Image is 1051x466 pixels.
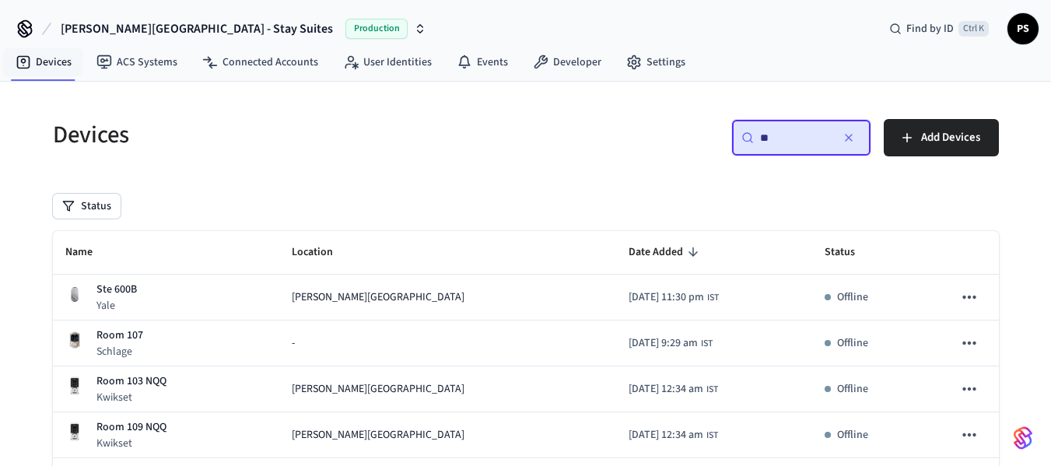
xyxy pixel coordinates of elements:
span: Status [825,240,875,265]
a: User Identities [331,48,444,76]
p: Offline [837,335,868,352]
div: Asia/Calcutta [629,335,713,352]
a: Developer [520,48,614,76]
span: [PERSON_NAME][GEOGRAPHIC_DATA] [292,289,464,306]
a: ACS Systems [84,48,190,76]
p: Room 107 [96,328,143,344]
span: Add Devices [921,128,980,148]
span: Ctrl K [958,21,989,37]
div: Asia/Calcutta [629,427,718,443]
button: Status [53,194,121,219]
p: Schlage [96,344,143,359]
span: Production [345,19,408,39]
h5: Devices [53,119,517,151]
span: [PERSON_NAME][GEOGRAPHIC_DATA] [292,381,464,398]
p: Offline [837,289,868,306]
span: PS [1009,15,1037,43]
p: Ste 600B [96,282,137,298]
span: IST [706,383,718,397]
a: Devices [3,48,84,76]
div: Find by IDCtrl K [877,15,1001,43]
span: [PERSON_NAME][GEOGRAPHIC_DATA] - Stay Suites [61,19,333,38]
img: Kwikset Halo Touchscreen Wifi Enabled Smart Lock, Polished Chrome, Front [65,377,84,395]
span: Find by ID [906,21,954,37]
span: IST [706,429,718,443]
p: Offline [837,427,868,443]
span: [DATE] 9:29 am [629,335,698,352]
span: [PERSON_NAME][GEOGRAPHIC_DATA] [292,427,464,443]
img: SeamLogoGradient.69752ec5.svg [1014,426,1032,450]
span: [DATE] 12:34 am [629,381,703,398]
a: Settings [614,48,698,76]
p: Room 109 NQQ [96,419,166,436]
span: [DATE] 12:34 am [629,427,703,443]
p: Offline [837,381,868,398]
span: IST [707,291,719,305]
img: Kwikset Halo Touchscreen Wifi Enabled Smart Lock, Polished Chrome, Front [65,422,84,441]
div: Asia/Calcutta [629,289,719,306]
img: Schlage Sense Smart Deadbolt with Camelot Trim, Front [65,331,84,349]
span: - [292,335,295,352]
p: Room 103 NQQ [96,373,166,390]
p: Yale [96,298,137,314]
img: August Wifi Smart Lock 3rd Gen, Silver, Front [65,285,84,303]
span: IST [701,337,713,351]
span: Date Added [629,240,703,265]
button: PS [1007,13,1039,44]
span: Location [292,240,353,265]
button: Add Devices [884,119,999,156]
span: [DATE] 11:30 pm [629,289,704,306]
span: Name [65,240,113,265]
p: Kwikset [96,436,166,451]
a: Events [444,48,520,76]
div: Asia/Calcutta [629,381,718,398]
a: Connected Accounts [190,48,331,76]
p: Kwikset [96,390,166,405]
